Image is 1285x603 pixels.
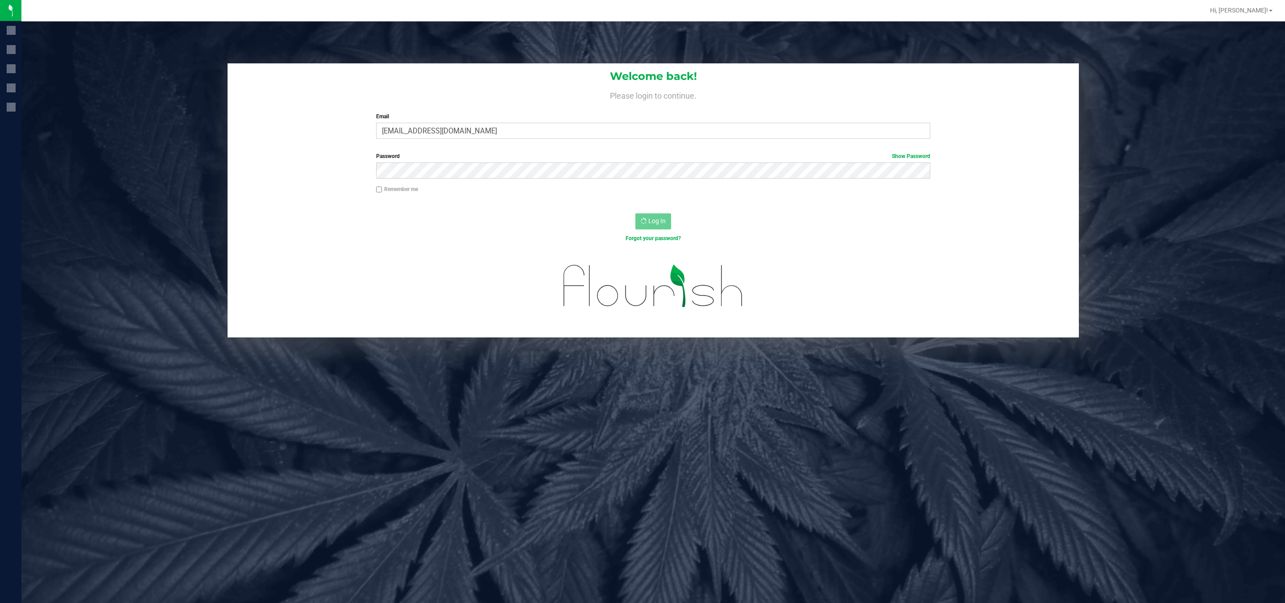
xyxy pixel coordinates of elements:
[635,213,671,229] button: Log In
[626,235,681,241] a: Forgot your password?
[1210,7,1268,14] span: Hi, [PERSON_NAME]!
[547,252,760,320] img: flourish_logo.svg
[376,153,400,159] span: Password
[376,112,930,121] label: Email
[376,187,382,193] input: Remember me
[228,71,1079,82] h1: Welcome back!
[892,153,930,159] a: Show Password
[648,217,666,225] span: Log In
[376,185,418,193] label: Remember me
[228,89,1079,100] h4: Please login to continue.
